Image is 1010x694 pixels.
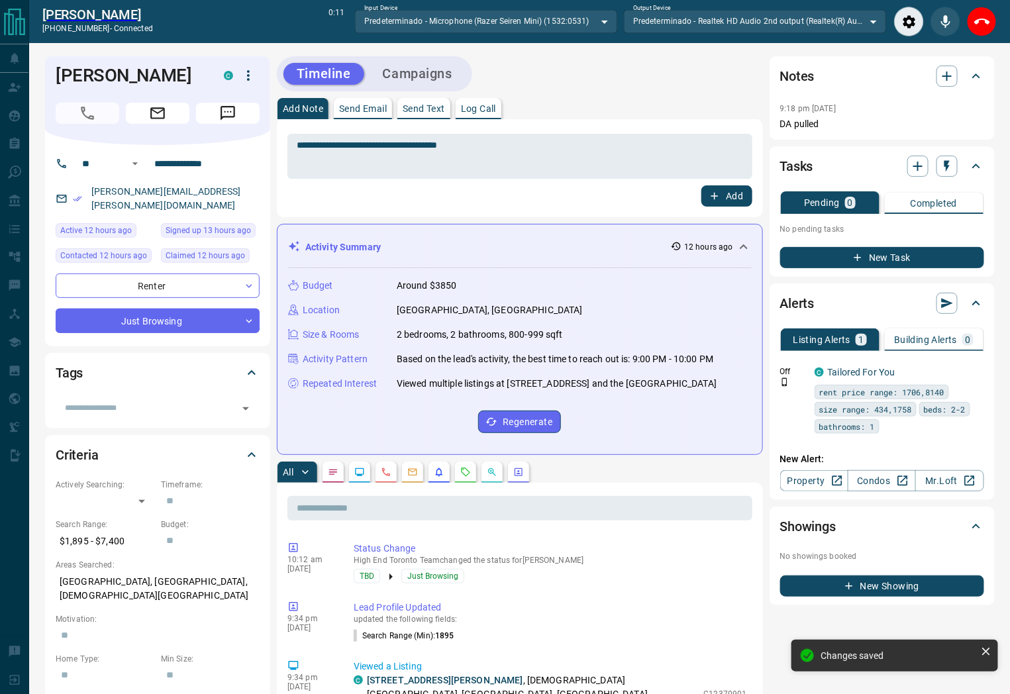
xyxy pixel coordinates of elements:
button: Regenerate [478,411,561,433]
p: High End Toronto Team changed the status for [PERSON_NAME] [354,556,747,565]
div: Predeterminado - Realtek HD Audio 2nd output (Realtek(R) Audio) [624,10,886,32]
span: Call [56,103,119,124]
p: Lead Profile Updated [354,601,747,615]
svg: Requests [460,467,471,477]
p: 1 [858,335,864,344]
h1: [PERSON_NAME] [56,65,204,86]
p: Budget: [161,519,260,530]
p: Areas Searched: [56,559,260,571]
span: 1895 [435,631,454,640]
p: Budget [303,279,333,293]
button: Add [701,185,752,207]
div: Showings [780,511,984,542]
h2: Showings [780,516,836,537]
p: Min Size: [161,653,260,665]
p: All [283,468,293,477]
svg: Opportunities [487,467,497,477]
p: [DATE] [287,564,334,573]
p: Motivation: [56,613,260,625]
svg: Notes [328,467,338,477]
p: Viewed multiple listings at [STREET_ADDRESS] and the [GEOGRAPHIC_DATA] [397,377,717,391]
h2: Tags [56,362,83,383]
p: 0 [848,198,853,207]
label: Input Device [364,4,398,13]
svg: Calls [381,467,391,477]
button: New Task [780,247,984,268]
h2: Notes [780,66,815,87]
div: Alerts [780,287,984,319]
button: Campaigns [370,63,466,85]
span: rent price range: 1706,8140 [819,385,944,399]
p: Repeated Interest [303,377,377,391]
div: Activity Summary12 hours ago [288,235,752,260]
a: Tailored For You [828,367,895,377]
p: 10:12 am [287,555,334,564]
p: Completed [911,199,958,208]
span: Active 12 hours ago [60,224,132,237]
p: Size & Rooms [303,328,360,342]
span: TBD [360,570,374,583]
p: DA pulled [780,117,984,131]
p: $1,895 - $7,400 [56,530,154,552]
svg: Push Notification Only [780,377,789,387]
p: Activity Summary [305,240,381,254]
p: Listing Alerts [793,335,851,344]
div: Tags [56,357,260,389]
div: condos.ca [815,368,824,377]
p: [GEOGRAPHIC_DATA], [GEOGRAPHIC_DATA] [397,303,583,317]
button: Open [127,156,143,172]
p: Search Range (Min) : [354,630,454,642]
div: Just Browsing [56,309,260,333]
div: Audio Settings [894,7,924,36]
a: Mr.Loft [915,470,984,491]
span: size range: 434,1758 [819,403,912,416]
div: Changes saved [821,650,976,661]
div: Criteria [56,439,260,471]
p: Search Range: [56,519,154,530]
p: updated the following fields: [354,615,747,624]
span: beds: 2-2 [924,403,966,416]
div: Mute [931,7,960,36]
p: Add Note [283,104,323,113]
h2: Alerts [780,293,815,314]
span: Claimed 12 hours ago [166,249,245,262]
p: [GEOGRAPHIC_DATA], [GEOGRAPHIC_DATA], [DEMOGRAPHIC_DATA][GEOGRAPHIC_DATA] [56,571,260,607]
div: Notes [780,60,984,92]
p: Send Email [339,104,387,113]
p: Location [303,303,340,317]
div: End Call [967,7,997,36]
svg: Listing Alerts [434,467,444,477]
p: Pending [804,198,840,207]
span: Contacted 12 hours ago [60,249,147,262]
a: [PERSON_NAME] [42,7,153,23]
p: Activity Pattern [303,352,368,366]
p: Log Call [461,104,496,113]
span: Email [126,103,189,124]
p: [DATE] [287,623,334,632]
button: Open [236,399,255,418]
div: Sun Sep 14 2025 [161,223,260,242]
span: bathrooms: 1 [819,420,875,433]
p: Viewed a Listing [354,660,747,673]
svg: Agent Actions [513,467,524,477]
label: Output Device [633,4,671,13]
h2: Criteria [56,444,99,466]
a: [STREET_ADDRESS][PERSON_NAME] [367,675,523,685]
p: Timeframe: [161,479,260,491]
p: Actively Searching: [56,479,154,491]
div: condos.ca [354,675,363,685]
svg: Email Verified [73,194,82,203]
span: Signed up 13 hours ago [166,224,251,237]
p: 9:34 pm [287,673,334,682]
p: [PHONE_NUMBER] - [42,23,153,34]
p: Based on the lead's activity, the best time to reach out is: 9:00 PM - 10:00 PM [397,352,713,366]
p: No showings booked [780,550,984,562]
p: Off [780,366,807,377]
div: Sun Sep 14 2025 [56,248,154,267]
p: 0:11 [328,7,344,36]
p: 12 hours ago [684,241,732,253]
div: Predeterminado - Microphone (Razer Seiren Mini) (1532:0531) [355,10,617,32]
p: Around $3850 [397,279,457,293]
p: 9:34 pm [287,614,334,623]
p: 2 bedrooms, 2 bathrooms, 800-999 sqft [397,328,563,342]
